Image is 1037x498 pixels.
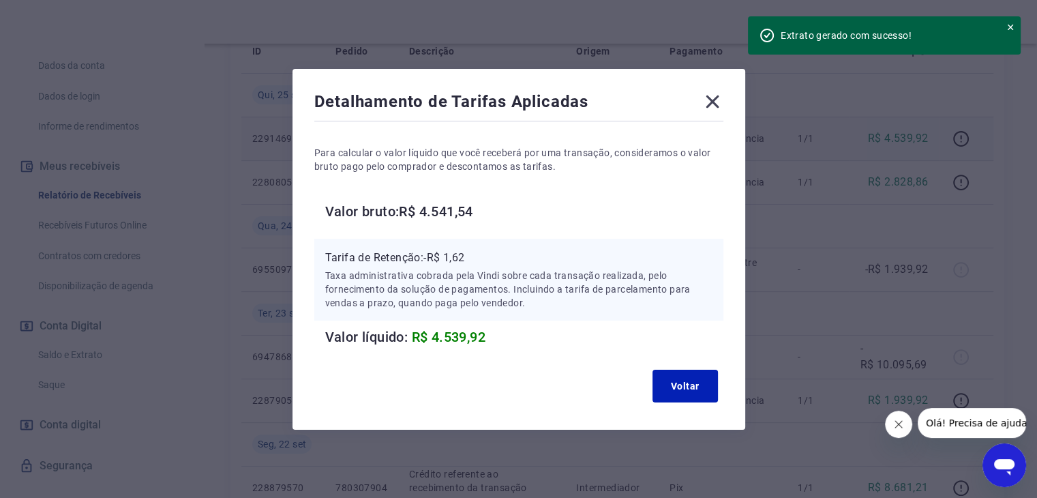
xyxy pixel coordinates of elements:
[885,411,912,438] iframe: Fechar mensagem
[314,91,723,118] div: Detalhamento de Tarifas Aplicadas
[325,201,723,222] h6: Valor bruto: R$ 4.541,54
[314,146,723,173] p: Para calcular o valor líquido que você receberá por uma transação, consideramos o valor bruto pag...
[325,326,723,348] h6: Valor líquido:
[325,250,712,266] p: Tarifa de Retenção: -R$ 1,62
[325,269,712,310] p: Taxa administrativa cobrada pela Vindi sobre cada transação realizada, pelo fornecimento da soluç...
[918,408,1026,438] iframe: Mensagem da empresa
[412,329,485,345] span: R$ 4.539,92
[781,29,989,42] div: Extrato gerado com sucesso!
[982,443,1026,487] iframe: Botão para abrir a janela de mensagens
[652,370,718,402] button: Voltar
[8,10,115,20] span: Olá! Precisa de ajuda?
